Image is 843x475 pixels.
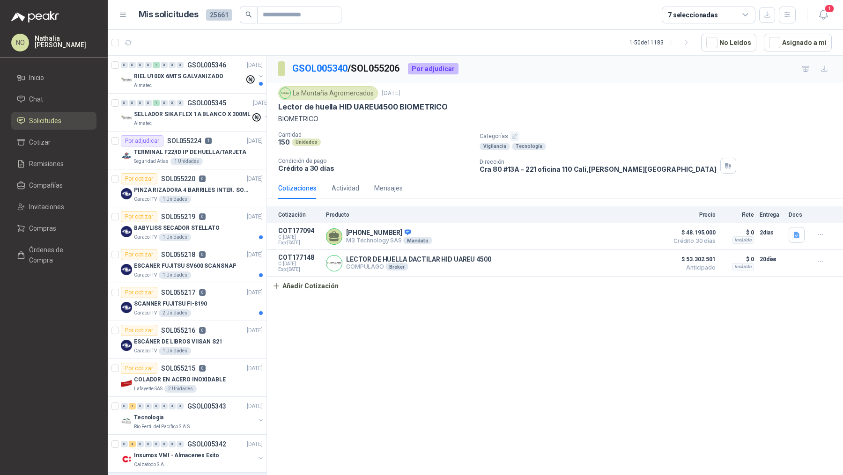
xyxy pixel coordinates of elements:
p: SOL055216 [161,327,195,334]
a: Compras [11,219,96,237]
img: Company Logo [121,302,132,313]
p: 1 [205,138,212,144]
a: Por cotizarSOL0552160[DATE] Company LogoESCÁNER DE LIBROS VIISAN S21Caracol TV1 Unidades [108,321,266,359]
div: 0 [161,403,168,409]
button: 1 [815,7,832,23]
p: 0 [199,365,206,372]
span: Invitaciones [29,202,64,212]
p: LECTOR DE HUELLA DACTILAR HID UAREU 4500 [346,256,491,263]
p: BABYLISS SECADOR STELLATO [134,224,220,233]
img: Company Logo [280,88,290,98]
a: GSOL005340 [292,63,348,74]
p: 0 [199,175,206,182]
div: Tecnología [512,143,546,150]
div: Por cotizar [121,363,157,374]
div: 2 Unidades [159,309,191,317]
p: Lafayette SAS [134,385,163,393]
p: 0 [199,251,206,258]
div: 1 Unidades [159,234,191,241]
a: Inicio [11,69,96,87]
div: Por cotizar [121,287,157,298]
p: $ 0 [721,227,754,238]
p: ESCANER FUJITSU SV600 SCANSNAP [134,262,236,270]
p: COLADOR EN ACERO INOXIDABLE [134,375,226,384]
div: Cotizaciones [278,183,317,193]
img: Company Logo [121,226,132,237]
p: Producto [326,212,663,218]
span: $ 48.195.000 [669,227,716,238]
p: 0 [199,213,206,220]
div: 1 [129,403,136,409]
div: Por cotizar [121,325,157,336]
p: TERMINAL F22/ID IP DE HUELLA/TARJETA [134,148,246,157]
p: Nathalia [PERSON_NAME] [35,35,96,48]
span: Remisiones [29,159,64,169]
p: [DATE] [247,364,263,373]
p: Caracol TV [134,309,157,317]
span: Compañías [29,180,63,190]
div: 0 [121,441,128,447]
a: Por cotizarSOL0552170[DATE] Company LogoSCANNER FUJITSU FI-8190Caracol TV2 Unidades [108,283,266,321]
p: PINZA RIZADORA 4 BARRILES INTER. SOL-GEL BABYLISS SECADOR STELLATO [134,186,251,195]
div: 0 [169,441,176,447]
div: Por cotizar [121,211,157,222]
a: Por cotizarSOL0552200[DATE] Company LogoPINZA RIZADORA 4 BARRILES INTER. SOL-GEL BABYLISS SECADOR... [108,169,266,207]
p: Categorías [480,132,839,141]
p: [DATE] [247,250,263,259]
p: Precio [669,212,716,218]
div: 1 Unidades [159,271,191,279]
div: 0 [177,403,184,409]
p: [DATE] [382,89,400,98]
button: Asignado a mi [764,34,832,51]
p: SOL055220 [161,175,195,182]
span: Solicitudes [29,116,61,126]
span: 25661 [206,9,232,21]
div: 1 [153,100,160,106]
span: Crédito 30 días [669,238,716,244]
div: 0 [121,403,128,409]
div: 0 [129,100,136,106]
p: Cotización [278,212,320,218]
p: ESCÁNER DE LIBROS VIISAN S21 [134,337,222,346]
p: Calzatodo S.A. [134,461,165,468]
div: Por adjudicar [408,63,458,74]
a: Por cotizarSOL0552190[DATE] Company LogoBABYLISS SECADOR STELLATOCaracol TV1 Unidades [108,207,266,245]
img: Company Logo [121,112,132,124]
span: Compras [29,223,56,234]
p: Caracol TV [134,347,157,355]
div: 0 [169,403,176,409]
p: SELLADOR SIKA FLEX 1A BLANCO X 300ML [134,110,251,119]
p: M3 Technology SAS [346,237,432,244]
p: [DATE] [247,440,263,449]
div: 0 [177,62,184,68]
div: 0 [137,441,144,447]
span: 1 [824,4,835,13]
a: Solicitudes [11,112,96,130]
span: Órdenes de Compra [29,245,88,265]
div: Mandato [403,237,432,244]
img: Company Logo [121,188,132,199]
p: GSOL005346 [187,62,226,68]
p: Seguridad Atlas [134,158,169,165]
div: 1 - 50 de 11183 [629,35,694,50]
p: Flete [721,212,754,218]
div: 0 [161,441,168,447]
div: 0 [137,403,144,409]
a: Chat [11,90,96,108]
div: 0 [129,62,136,68]
p: / SOL055206 [292,61,400,76]
a: 0 1 0 0 0 0 0 0 GSOL005343[DATE] Company LogoTecnologiaRio Fertil del Pacífico S.A.S. [121,401,265,431]
a: Compañías [11,176,96,194]
p: 20 días [760,254,783,265]
p: [DATE] [247,212,263,221]
p: [DATE] [247,288,263,297]
p: Almatec [134,120,152,127]
div: 0 [169,100,176,106]
div: 0 [121,100,128,106]
a: Por adjudicarSOL0552241[DATE] Company LogoTERMINAL F22/ID IP DE HUELLA/TARJETASeguridad Atlas1 Un... [108,132,266,169]
div: 0 [121,62,128,68]
p: [DATE] [247,402,263,411]
div: 0 [161,62,168,68]
img: Company Logo [121,378,132,389]
p: 0 [199,289,206,296]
